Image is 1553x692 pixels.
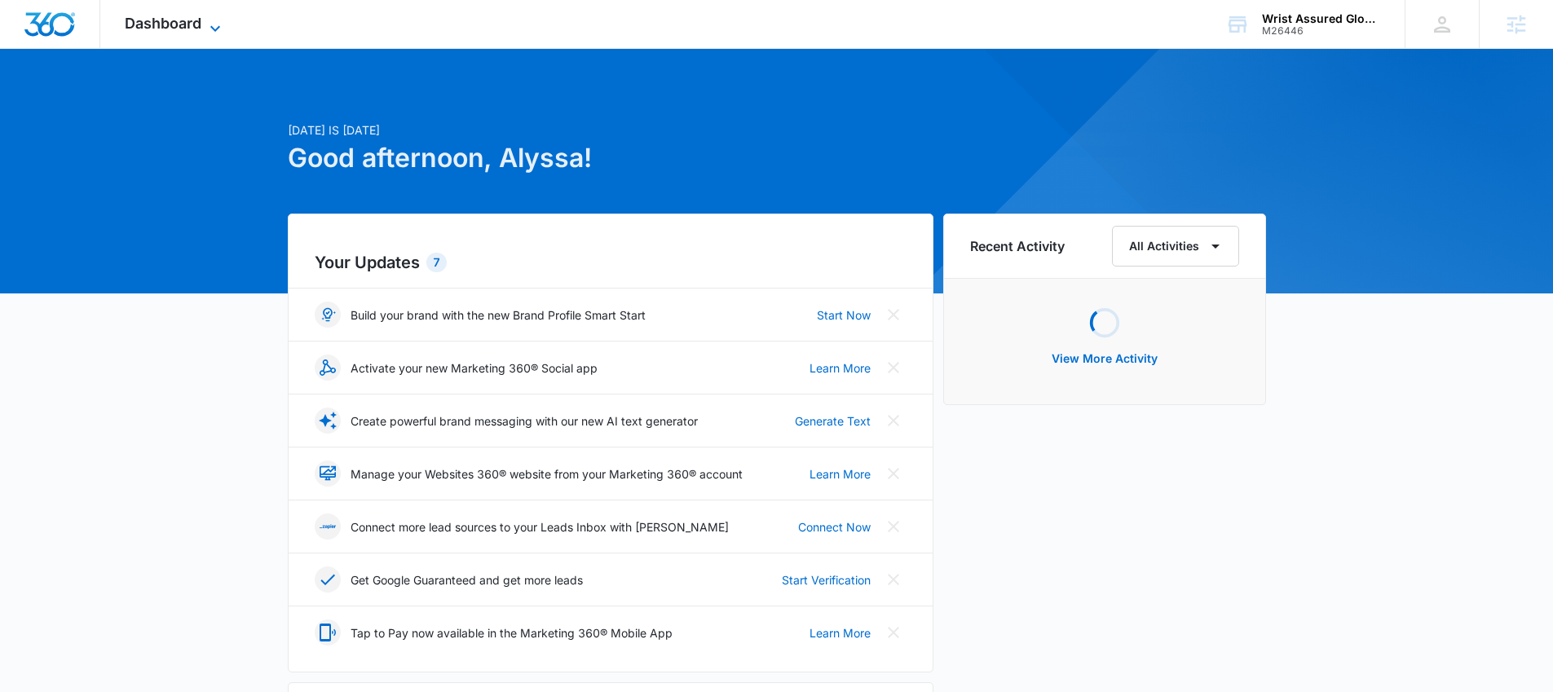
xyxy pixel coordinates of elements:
a: Generate Text [795,412,871,430]
p: Connect more lead sources to your Leads Inbox with [PERSON_NAME] [351,518,729,536]
span: Dashboard [125,15,201,32]
button: Close [880,355,907,381]
button: Close [880,408,907,434]
a: Connect Now [798,518,871,536]
div: Domain: [DOMAIN_NAME] [42,42,179,55]
p: Get Google Guaranteed and get more leads [351,571,583,588]
p: Activate your new Marketing 360® Social app [351,359,598,377]
h2: Your Updates [315,250,907,275]
div: 7 [426,253,447,272]
a: Learn More [810,359,871,377]
p: Tap to Pay now available in the Marketing 360® Mobile App [351,624,673,641]
img: website_grey.svg [26,42,39,55]
div: account id [1262,25,1381,37]
p: Create powerful brand messaging with our new AI text generator [351,412,698,430]
p: [DATE] is [DATE] [288,121,933,139]
div: Keywords by Traffic [180,96,275,107]
button: Close [880,619,907,646]
button: Close [880,513,907,540]
button: Close [880,461,907,487]
button: Close [880,566,907,593]
img: tab_domain_overview_orange.svg [44,95,57,108]
div: account name [1262,12,1381,25]
p: Manage your Websites 360® website from your Marketing 360® account [351,465,743,483]
button: All Activities [1112,226,1239,267]
a: Learn More [810,465,871,483]
button: View More Activity [1035,339,1174,378]
img: tab_keywords_by_traffic_grey.svg [162,95,175,108]
div: Domain Overview [62,96,146,107]
h6: Recent Activity [970,236,1065,256]
img: logo_orange.svg [26,26,39,39]
a: Start Now [817,306,871,324]
h1: Good afternoon, Alyssa! [288,139,933,178]
a: Learn More [810,624,871,641]
div: v 4.0.25 [46,26,80,39]
button: Close [880,302,907,328]
a: Start Verification [782,571,871,588]
p: Build your brand with the new Brand Profile Smart Start [351,306,646,324]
